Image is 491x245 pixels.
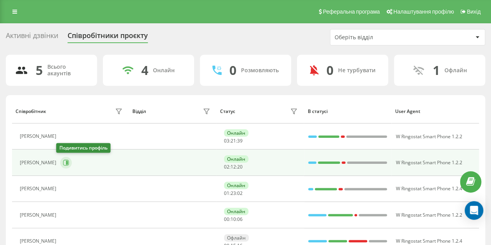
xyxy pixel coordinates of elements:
[231,190,236,196] span: 23
[323,9,380,15] span: Реферальна програма
[220,109,235,114] div: Статус
[396,238,462,244] span: W Ringostat Smart Phone 1.2.4
[20,212,58,218] div: [PERSON_NAME]
[20,186,58,191] div: [PERSON_NAME]
[393,9,454,15] span: Налаштування профілю
[241,67,279,74] div: Розмовляють
[231,216,236,222] span: 10
[224,155,248,163] div: Онлайн
[68,31,148,43] div: Співробітники проєкту
[132,109,146,114] div: Відділ
[224,208,248,215] div: Онлайн
[307,109,388,114] div: В статусі
[224,129,248,137] div: Онлайн
[237,190,243,196] span: 02
[141,63,148,78] div: 4
[224,217,243,222] div: : :
[16,109,46,114] div: Співробітник
[224,137,229,144] span: 03
[229,63,236,78] div: 0
[396,133,462,140] span: W Ringostat Smart Phone 1.2.2
[338,67,376,74] div: Не турбувати
[20,134,58,139] div: [PERSON_NAME]
[224,234,249,242] div: Офлайн
[467,9,481,15] span: Вихід
[237,163,243,170] span: 20
[224,191,243,196] div: : :
[153,67,175,74] div: Онлайн
[444,67,467,74] div: Офлайн
[224,164,243,170] div: : :
[396,212,462,218] span: W Ringostat Smart Phone 1.2.2
[20,160,58,165] div: [PERSON_NAME]
[231,163,236,170] span: 12
[20,238,58,244] div: [PERSON_NAME]
[6,31,58,43] div: Активні дзвінки
[237,137,243,144] span: 39
[224,163,229,170] span: 02
[396,185,462,192] span: W Ringostat Smart Phone 1.2.4
[56,143,111,153] div: Подивитись профіль
[47,64,88,77] div: Всього акаунтів
[396,159,462,166] span: W Ringostat Smart Phone 1.2.2
[433,63,440,78] div: 1
[395,109,475,114] div: User Agent
[224,216,229,222] span: 00
[36,63,43,78] div: 5
[465,201,483,220] div: Open Intercom Messenger
[231,137,236,144] span: 21
[224,182,248,189] div: Онлайн
[335,34,427,41] div: Оберіть відділ
[237,216,243,222] span: 06
[224,190,229,196] span: 01
[326,63,333,78] div: 0
[224,138,243,144] div: : :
